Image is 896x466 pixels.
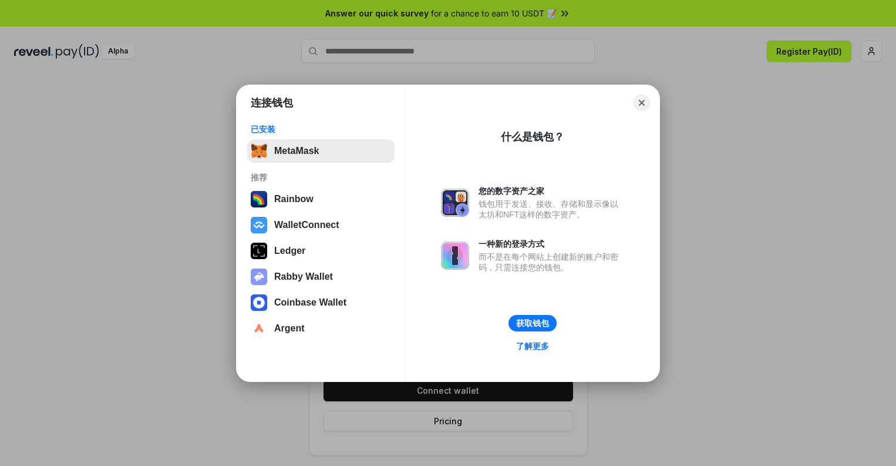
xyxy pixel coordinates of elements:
div: 已安装 [251,124,391,135]
img: svg+xml,%3Csvg%20xmlns%3D%22http%3A%2F%2Fwww.w3.org%2F2000%2Fsvg%22%20fill%3D%22none%22%20viewBox... [251,269,267,285]
button: Argent [247,317,395,340]
div: 了解更多 [516,341,549,351]
div: Coinbase Wallet [274,297,346,308]
div: Ledger [274,246,305,256]
div: 而不是在每个网站上创建新的账户和密码，只需连接您的钱包。 [479,252,624,273]
img: svg+xml,%3Csvg%20xmlns%3D%22http%3A%2F%2Fwww.w3.org%2F2000%2Fsvg%22%20fill%3D%22none%22%20viewBox... [441,242,469,270]
div: WalletConnect [274,220,339,230]
div: 获取钱包 [516,318,549,328]
img: svg+xml,%3Csvg%20width%3D%2228%22%20height%3D%2228%22%20viewBox%3D%220%200%2028%2028%22%20fill%3D... [251,294,267,311]
img: svg+xml,%3Csvg%20width%3D%22120%22%20height%3D%22120%22%20viewBox%3D%220%200%20120%20120%22%20fil... [251,191,267,207]
div: 一种新的登录方式 [479,239,624,249]
div: 钱包用于发送、接收、存储和显示像以太坊和NFT这样的数字资产。 [479,199,624,220]
button: MetaMask [247,139,395,163]
img: svg+xml,%3Csvg%20xmlns%3D%22http%3A%2F%2Fwww.w3.org%2F2000%2Fsvg%22%20fill%3D%22none%22%20viewBox... [441,189,469,217]
div: 推荐 [251,172,391,183]
button: Rabby Wallet [247,265,395,289]
button: WalletConnect [247,213,395,237]
button: Rainbow [247,187,395,211]
a: 了解更多 [509,338,556,354]
div: Argent [274,323,305,334]
button: Close [634,95,650,111]
div: Rainbow [274,194,314,204]
img: svg+xml,%3Csvg%20fill%3D%22none%22%20height%3D%2233%22%20viewBox%3D%220%200%2035%2033%22%20width%... [251,143,267,159]
button: Coinbase Wallet [247,291,395,314]
div: Rabby Wallet [274,271,333,282]
img: svg+xml,%3Csvg%20width%3D%2228%22%20height%3D%2228%22%20viewBox%3D%220%200%2028%2028%22%20fill%3D... [251,320,267,337]
div: 什么是钱包？ [501,130,564,144]
div: 您的数字资产之家 [479,186,624,196]
img: svg+xml,%3Csvg%20width%3D%2228%22%20height%3D%2228%22%20viewBox%3D%220%200%2028%2028%22%20fill%3D... [251,217,267,233]
button: 获取钱包 [508,315,557,331]
div: MetaMask [274,146,319,156]
button: Ledger [247,239,395,263]
h1: 连接钱包 [251,96,293,110]
img: svg+xml,%3Csvg%20xmlns%3D%22http%3A%2F%2Fwww.w3.org%2F2000%2Fsvg%22%20width%3D%2228%22%20height%3... [251,243,267,259]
